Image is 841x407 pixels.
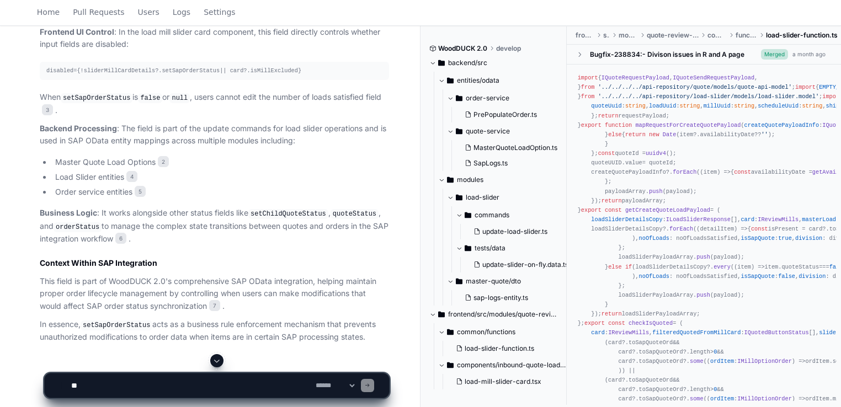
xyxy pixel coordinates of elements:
button: sap-logs-entity.ts [460,290,568,306]
span: noOfLoads [639,273,669,280]
span: IReviewMills [758,216,799,223]
span: 7 [209,300,220,311]
span: load-slider [466,193,499,202]
strong: Backend Processing [40,124,117,133]
span: true [778,235,792,242]
span: length [690,349,710,355]
span: tests/data [475,244,505,253]
span: filteredQuotedFromMillCard [652,329,741,336]
li: Master Quote Load Options [52,156,389,169]
span: return [625,131,646,138]
span: ( ) => [700,169,730,175]
span: if [625,264,632,270]
span: import [795,84,816,90]
span: scheduleUuid [758,103,799,109]
span: master-quote/dto [466,277,521,286]
span: IQuoteSendRequestPayload [673,74,754,81]
svg: Directory [456,275,462,288]
span: value [625,159,642,166]
span: return [602,197,622,204]
span: division [795,235,822,242]
button: update-load-slider.ts [469,224,568,239]
span: isSapQuote [741,235,775,242]
span: from [581,84,595,90]
span: forEach [673,169,696,175]
svg: Directory [456,125,462,138]
button: common/functions [438,323,567,341]
span: load-slider-function.ts [766,31,838,40]
span: push [696,292,710,298]
span: 3 [42,104,53,115]
span: IQuotedButtonStatus [744,329,809,336]
span: toSapQuoteOrd [639,349,683,355]
span: Settings [204,9,235,15]
span: IReviewMills [608,329,649,336]
span: update-slider-on-fly.data.ts [482,260,568,269]
span: const [605,207,622,213]
span: const [598,150,615,157]
div: disabled={!sliderMillCardDetails?. || card?. } [46,66,382,76]
div: a month ago [792,50,826,58]
button: order-service [447,89,567,107]
button: PrePopulateOrder.ts [460,107,561,122]
span: item [737,264,751,270]
svg: Directory [447,325,454,339]
span: const [734,169,751,175]
div: Bugfix-238834:- Divison issues in R and A page [590,50,744,59]
span: SapLogs.ts [473,159,508,168]
button: update-slider-on-fly.data.ts [469,257,568,272]
span: load-slider-function.ts [465,344,534,353]
span: src [603,31,609,40]
strong: Business Logic [40,208,97,217]
button: master-quote/dto [447,272,575,290]
code: false [138,93,162,103]
button: load-slider-function.ts [451,341,561,356]
span: push [649,188,663,195]
span: loadUuid [649,103,676,109]
span: 2 [158,156,169,167]
svg: Directory [447,173,454,186]
span: checkIsQuoted [629,320,673,326]
span: card [591,329,605,336]
span: modules [457,175,483,184]
button: frontend/src/modules/quote-review-module [429,306,558,323]
span: backend/src [448,58,487,67]
span: Pull Requests [73,9,124,15]
span: false [778,273,795,280]
span: string [802,103,822,109]
span: item [704,169,717,175]
span: export [584,320,605,326]
span: millUuid [704,103,731,109]
span: 5 [135,186,146,197]
span: '' [761,131,768,138]
span: Logs [173,9,190,15]
span: 0 [714,349,717,355]
span: toSapQuoteOrd [629,339,673,346]
span: update-load-slider.ts [482,227,547,236]
span: commands [475,211,509,219]
span: from [581,93,595,100]
code: setChildQuoteStatus [248,209,328,219]
p: : The field is part of the update commands for load slider operations and is used in SAP OData en... [40,122,389,148]
p: This field is part of WoodDUCK 2.0's comprehensive SAP OData integration, helping maintain proper... [40,275,389,313]
span: const [751,226,768,232]
span: MasterQuoteLoadOption.ts [473,143,557,152]
span: string [734,103,754,109]
span: return [598,113,619,119]
span: entities/odata [457,76,499,85]
span: mapRequestForCreateQuotePayload [635,122,741,128]
span: develop [496,44,521,53]
p: : In the load mill slider card component, this field directly controls whether input fields are d... [40,26,389,51]
code: setSapOrderStatus [81,320,152,330]
svg: Directory [447,74,454,87]
span: export [581,207,602,213]
span: sap-logs-entity.ts [473,293,528,302]
span: common/functions [457,328,515,336]
svg: Directory [438,56,445,69]
span: ILoadSliderResponse [666,216,731,223]
span: quoteStatus [781,264,819,270]
span: Users [138,9,159,15]
span: createQuotePayloadInfo [744,122,819,128]
span: ( ) => [696,226,747,232]
span: forEach [669,226,693,232]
